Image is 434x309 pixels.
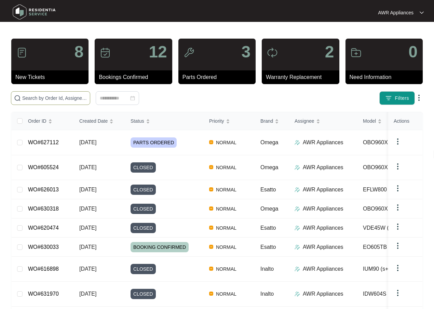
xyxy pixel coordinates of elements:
[303,224,343,232] p: AWR Appliances
[260,117,273,125] span: Brand
[408,44,418,60] p: 0
[209,206,213,211] img: Vercel Logo
[209,117,224,125] span: Priority
[266,73,339,81] p: Warranty Replacement
[79,139,96,145] span: [DATE]
[394,223,402,231] img: dropdown arrow
[131,204,156,214] span: CLOSED
[388,112,422,130] th: Actions
[131,223,156,233] span: CLOSED
[241,44,250,60] p: 3
[204,112,255,130] th: Priority
[131,137,177,148] span: PARTS ORDERED
[79,225,96,231] span: [DATE]
[213,224,239,232] span: NORMAL
[100,47,111,58] img: icon
[131,185,156,195] span: CLOSED
[131,289,156,299] span: CLOSED
[28,117,46,125] span: Order ID
[28,139,59,145] a: WO#627112
[303,290,343,298] p: AWR Appliances
[394,203,402,212] img: dropdown arrow
[23,112,74,130] th: Order ID
[379,91,415,105] button: filter iconFilters
[260,225,276,231] span: Esatto
[99,73,172,81] p: Bookings Confirmed
[15,73,89,81] p: New Tickets
[28,266,59,272] a: WO#616898
[295,225,300,231] img: Assigner Icon
[295,165,300,170] img: Assigner Icon
[79,187,96,192] span: [DATE]
[394,162,402,171] img: dropdown arrow
[394,242,402,250] img: dropdown arrow
[131,117,144,125] span: Status
[74,112,125,130] th: Created Date
[385,95,392,102] img: filter icon
[182,73,256,81] p: Parts Ordered
[295,206,300,212] img: Assigner Icon
[420,11,424,14] img: dropdown arrow
[357,257,426,282] td: IUM90 (s+co)
[357,199,426,218] td: OBO960X1
[295,291,300,297] img: Assigner Icon
[394,184,402,192] img: dropdown arrow
[260,244,276,250] span: Esatto
[255,112,289,130] th: Brand
[260,139,278,145] span: Omega
[303,163,343,172] p: AWR Appliances
[209,245,213,249] img: Vercel Logo
[357,130,426,155] td: OBO960X1
[213,138,239,147] span: NORMAL
[131,242,189,252] span: BOOKING CONFIRMED
[131,162,156,173] span: CLOSED
[267,47,278,58] img: icon
[213,186,239,194] span: NORMAL
[213,265,239,273] span: NORMAL
[16,47,27,58] img: icon
[325,44,334,60] p: 2
[303,138,343,147] p: AWR Appliances
[28,291,59,297] a: WO#631970
[351,47,362,58] img: icon
[79,266,96,272] span: [DATE]
[79,117,108,125] span: Created Date
[28,225,59,231] a: WO#620474
[79,244,96,250] span: [DATE]
[295,140,300,145] img: Assigner Icon
[303,186,343,194] p: AWR Appliances
[28,206,59,212] a: WO#630318
[149,44,167,60] p: 12
[303,265,343,273] p: AWR Appliances
[303,205,343,213] p: AWR Appliances
[303,243,343,251] p: AWR Appliances
[357,180,426,199] td: EFLW800
[260,164,278,170] span: Omega
[209,187,213,191] img: Vercel Logo
[295,117,314,125] span: Assignee
[10,2,58,22] img: residentia service logo
[209,165,213,169] img: Vercel Logo
[213,290,239,298] span: NORMAL
[260,291,274,297] span: Inalto
[79,164,96,170] span: [DATE]
[28,244,59,250] a: WO#630033
[79,291,96,297] span: [DATE]
[357,282,426,307] td: IDW604S (s)
[125,112,204,130] th: Status
[213,163,239,172] span: NORMAL
[213,243,239,251] span: NORMAL
[74,44,84,60] p: 8
[357,218,426,238] td: VDE45W (s)
[260,206,278,212] span: Omega
[131,264,156,274] span: CLOSED
[394,264,402,272] img: dropdown arrow
[357,238,426,257] td: EO605TB
[213,205,239,213] span: NORMAL
[209,226,213,230] img: Vercel Logo
[394,289,402,297] img: dropdown arrow
[79,206,96,212] span: [DATE]
[295,187,300,192] img: Assigner Icon
[260,266,274,272] span: Inalto
[209,292,213,296] img: Vercel Logo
